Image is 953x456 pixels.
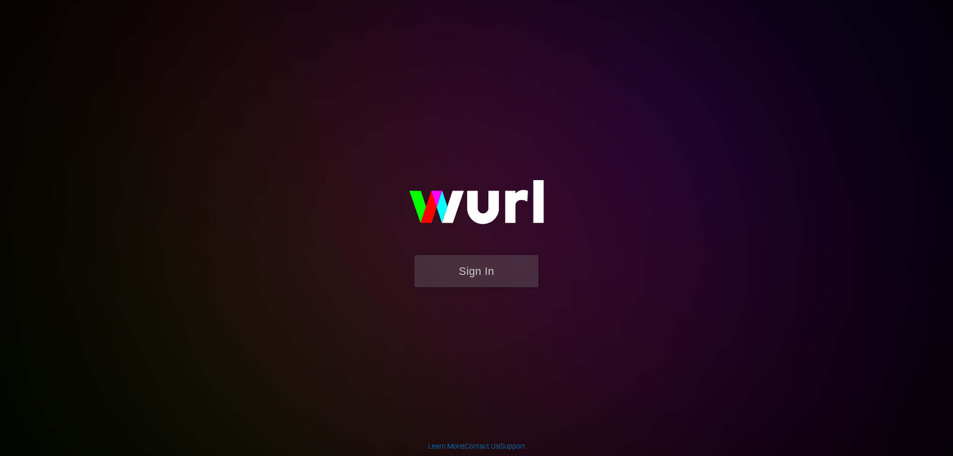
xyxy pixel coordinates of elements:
a: Learn More [428,442,463,450]
button: Sign In [414,255,539,287]
div: | | [428,441,525,451]
img: wurl-logo-on-black-223613ac3d8ba8fe6dc639794a292ebdb59501304c7dfd60c99c58986ef67473.svg [377,159,576,255]
a: Support [500,442,525,450]
a: Contact Us [465,442,499,450]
